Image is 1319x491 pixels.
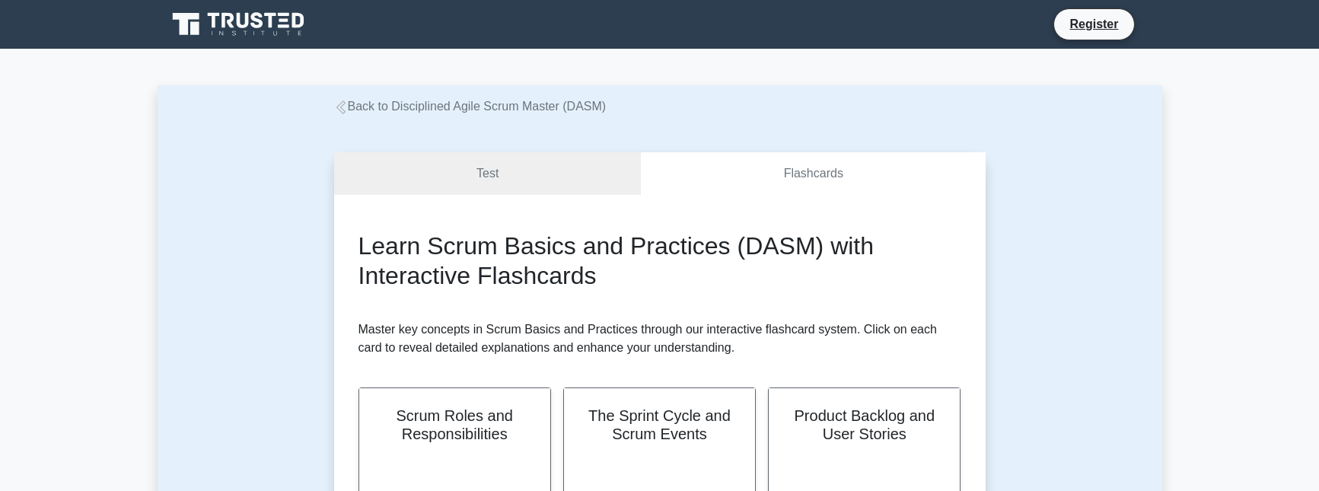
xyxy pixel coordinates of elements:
[334,100,607,113] a: Back to Disciplined Agile Scrum Master (DASM)
[334,152,642,196] a: Test
[358,231,961,290] h2: Learn Scrum Basics and Practices (DASM) with Interactive Flashcards
[787,407,941,443] h2: Product Backlog and User Stories
[641,152,985,196] a: Flashcards
[582,407,737,443] h2: The Sprint Cycle and Scrum Events
[378,407,532,443] h2: Scrum Roles and Responsibilities
[1060,14,1127,33] a: Register
[358,320,961,357] p: Master key concepts in Scrum Basics and Practices through our interactive flashcard system. Click...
